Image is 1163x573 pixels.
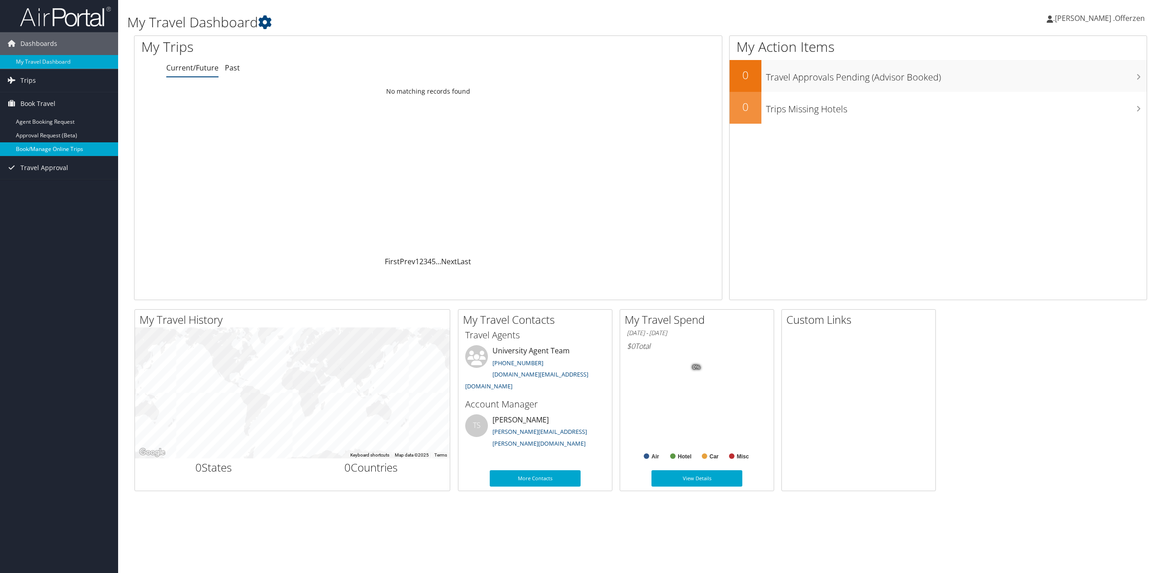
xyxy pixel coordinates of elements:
[461,414,610,452] li: [PERSON_NAME]
[627,341,635,351] span: $0
[20,69,36,92] span: Trips
[415,256,419,266] a: 1
[432,256,436,266] a: 5
[1047,5,1154,32] a: .[PERSON_NAME] .Offerzen
[441,256,457,266] a: Next
[400,256,415,266] a: Prev
[651,470,742,487] a: View Details
[786,312,935,327] h2: Custom Links
[457,256,471,266] a: Last
[427,256,432,266] a: 4
[625,312,774,327] h2: My Travel Spend
[385,256,400,266] a: First
[299,460,443,475] h2: Countries
[766,98,1147,116] h3: Trips Missing Hotels
[141,37,470,56] h1: My Trips
[737,453,749,460] text: Misc
[195,460,202,475] span: 0
[492,359,543,367] a: [PHONE_NUMBER]
[137,447,167,458] a: Open this area in Google Maps (opens a new window)
[730,37,1147,56] h1: My Action Items
[730,92,1147,124] a: 0Trips Missing Hotels
[423,256,427,266] a: 3
[627,341,767,351] h6: Total
[344,460,351,475] span: 0
[1053,13,1145,23] span: .[PERSON_NAME] .Offerzen
[20,156,68,179] span: Travel Approval
[730,60,1147,92] a: 0Travel Approvals Pending (Advisor Booked)
[434,452,447,457] a: Terms (opens in new tab)
[20,32,57,55] span: Dashboards
[20,92,55,115] span: Book Travel
[710,453,719,460] text: Car
[166,63,219,73] a: Current/Future
[142,460,286,475] h2: States
[651,453,659,460] text: Air
[139,312,450,327] h2: My Travel History
[693,365,700,370] tspan: 0%
[350,452,389,458] button: Keyboard shortcuts
[461,345,610,394] li: University Agent Team
[463,312,612,327] h2: My Travel Contacts
[766,66,1147,84] h3: Travel Approvals Pending (Advisor Booked)
[225,63,240,73] a: Past
[465,329,605,342] h3: Travel Agents
[627,329,767,337] h6: [DATE] - [DATE]
[419,256,423,266] a: 2
[678,453,691,460] text: Hotel
[137,447,167,458] img: Google
[465,398,605,411] h3: Account Manager
[436,256,441,266] span: …
[730,99,761,115] h2: 0
[490,470,581,487] a: More Contacts
[395,452,429,457] span: Map data ©2025
[465,414,488,437] div: TS
[20,6,111,27] img: airportal-logo.png
[127,13,812,32] h1: My Travel Dashboard
[465,370,588,390] a: [DOMAIN_NAME][EMAIL_ADDRESS][DOMAIN_NAME]
[492,427,587,447] a: [PERSON_NAME][EMAIL_ADDRESS][PERSON_NAME][DOMAIN_NAME]
[134,83,722,100] td: No matching records found
[730,67,761,83] h2: 0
